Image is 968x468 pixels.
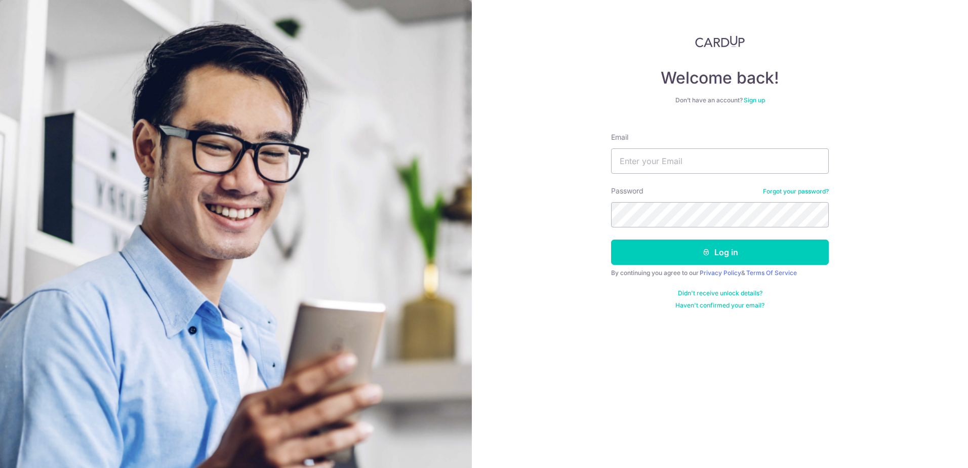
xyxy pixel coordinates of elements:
a: Didn't receive unlock details? [678,289,762,297]
a: Sign up [744,96,765,104]
a: Privacy Policy [700,269,741,277]
label: Password [611,186,643,196]
input: Enter your Email [611,148,829,174]
img: CardUp Logo [695,35,745,48]
a: Terms Of Service [746,269,797,277]
div: By continuing you agree to our & [611,269,829,277]
label: Email [611,132,628,142]
h4: Welcome back! [611,68,829,88]
a: Haven't confirmed your email? [675,301,764,309]
div: Don’t have an account? [611,96,829,104]
a: Forgot your password? [763,187,829,196]
button: Log in [611,240,829,265]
